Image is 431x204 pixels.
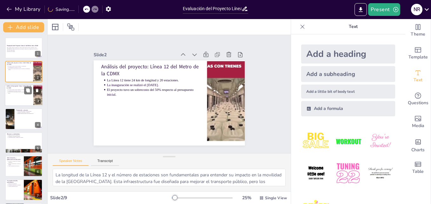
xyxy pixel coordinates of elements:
[8,134,41,136] p: Empresas clave en la construcción.
[405,156,431,179] div: Add a table
[5,37,43,58] div: 1
[35,98,41,104] div: 3
[18,111,41,112] p: Conecta zonas oriente y poniente/sureste.
[8,89,31,90] p: La Línea 12 tiene 24 km de longitud y 20 estaciones.
[16,109,41,111] p: Planeación y alcance
[5,179,43,200] div: 7
[48,6,75,12] div: Saving......
[107,78,200,83] p: La Línea 12 tiene 24 km de longitud y 20 estaciones.
[265,195,287,201] span: Single View
[101,63,200,77] p: Análisis del proyecto: Línea 12 del Metro de la CDMX
[8,186,22,187] p: Colapso estructural en 2021.
[301,159,331,188] img: 4.jpeg
[8,161,22,163] p: Involucra al Gobierno de la Ciudad y contratistas.
[33,86,41,94] button: Delete Slide
[405,88,431,111] div: Get real-time input from your audience
[8,136,41,137] p: Presupuesto severamente rebasado.
[333,126,363,156] img: 2.jpeg
[183,4,242,13] input: Insert title
[7,157,22,160] p: Administración y gobernanza del proyecto
[53,169,286,186] textarea: La longitud de la Línea 12 y el número de estaciones son fundamentales para entender su impacto e...
[411,4,422,15] div: N R
[35,169,41,175] div: 6
[8,165,22,167] p: Afectó la ejecución del proyecto.
[411,146,425,153] span: Charts
[35,146,41,151] div: 5
[5,108,43,129] div: 4
[366,126,395,156] img: 3.jpeg
[8,185,22,186] p: Problemas constructivos y de diseño.
[408,99,428,106] span: Questions
[412,122,424,129] span: Media
[405,42,431,65] div: Add ready made slides
[35,122,41,128] div: 4
[18,112,41,113] p: Aumenta la capacidad de transporte.
[8,137,41,138] p: Complejidad técnica y cambios en el diseño.
[5,85,43,106] div: 3
[5,4,43,14] button: My Library
[405,111,431,133] div: Add images, graphics, shapes or video
[308,19,399,34] p: Text
[333,159,363,188] img: 5.jpeg
[412,168,424,175] span: Table
[5,61,43,82] div: 2
[8,65,31,67] p: La Línea 12 tiene 24 km de longitud y 20 estaciones.
[67,23,75,31] span: Position
[414,77,422,84] span: Text
[411,3,422,16] button: N R
[50,195,172,201] div: Slide 2 / 9
[7,133,41,135] p: Recursos y contratistas
[8,183,22,185] p: Retrasos en la ejecución.
[8,67,31,68] p: La inauguración se realizó el [DATE].
[301,101,395,116] div: Add a formula
[53,159,89,166] button: Speaker Notes
[7,47,41,51] p: Este trabajo analiza la eficiencia y eficacia del proyecto Línea 12 del Metro de la [GEOGRAPHIC_D...
[3,22,44,32] button: Add slide
[18,113,41,114] p: Enfrentó múltiples retrasos en su inauguración.
[50,22,60,32] div: Layout
[405,133,431,156] div: Add charts and graphs
[94,52,176,58] div: Slide 2
[35,193,41,199] div: 7
[368,3,400,16] button: Present
[5,156,43,177] div: 6
[35,51,41,57] div: 1
[366,159,395,188] img: 6.jpeg
[411,31,425,38] span: Theme
[301,44,395,64] div: Add a heading
[7,62,31,65] p: Análisis del proyecto: Línea 12 del Metro de la CDMX
[301,85,395,99] div: Add a little bit of body text
[301,126,331,156] img: 1.jpeg
[7,180,22,183] p: Principales desafíos enfrentados
[7,45,38,47] strong: Evaluación del Proyecto Línea 12 del Metro de la CDMX
[301,66,395,82] div: Add a subheading
[7,51,41,52] p: Generated with [URL]
[8,90,31,92] p: La inauguración se realizó el [DATE].
[8,91,31,94] p: El proyecto tuvo un sobrecosto del 50% respecto al presupuesto inicial.
[8,163,22,165] p: Fallas en la supervisión y control de calidad.
[8,68,31,70] p: El proyecto tuvo un sobrecosto del 50% respecto al presupuesto inicial.
[355,3,367,16] button: Export to PowerPoint
[35,75,41,80] div: 2
[239,195,254,201] div: 25 %
[107,83,200,87] p: La inauguración se realizó el [DATE].
[405,19,431,42] div: Change the overall theme
[107,87,200,97] p: El proyecto tuvo un sobrecosto del 50% respecto al presupuesto inicial.
[408,54,428,61] span: Template
[5,132,43,153] div: 5
[405,65,431,88] div: Add text boxes
[7,85,31,89] p: Análisis del proyecto: Línea 12 del Metro de la CDMX
[24,86,32,94] button: Duplicate Slide
[91,159,119,166] button: Transcript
